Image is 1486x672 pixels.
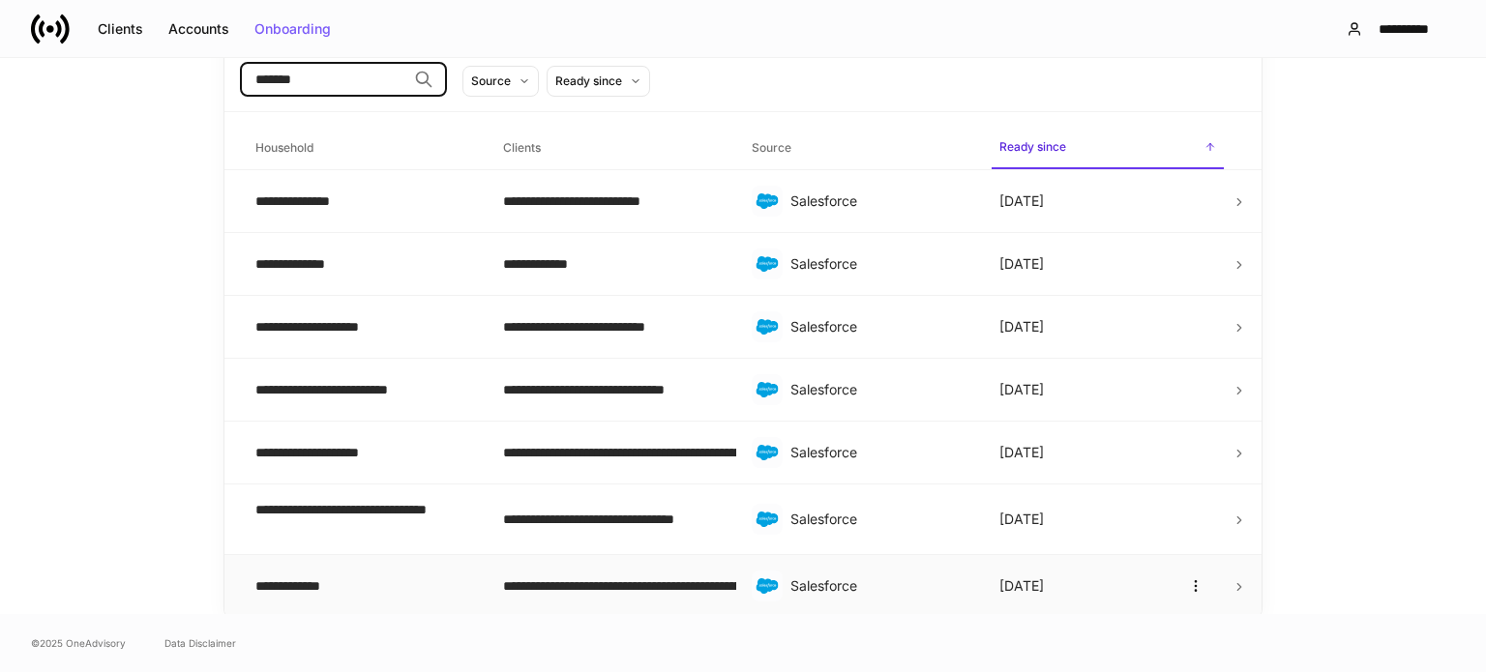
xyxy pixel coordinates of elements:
[790,443,968,462] div: Salesforce
[547,66,650,97] button: Ready since
[999,137,1066,156] h6: Ready since
[242,14,343,44] button: Onboarding
[168,22,229,36] div: Accounts
[255,138,313,157] h6: Household
[999,443,1044,462] p: [DATE]
[555,72,622,90] div: Ready since
[31,635,126,651] span: © 2025 OneAdvisory
[503,138,541,157] h6: Clients
[790,380,968,399] div: Salesforce
[790,191,968,211] div: Salesforce
[98,22,143,36] div: Clients
[254,22,331,36] div: Onboarding
[495,129,728,168] span: Clients
[156,14,242,44] button: Accounts
[462,66,539,97] button: Source
[790,317,968,336] div: Salesforce
[999,576,1044,596] p: [DATE]
[471,72,511,90] div: Source
[992,128,1224,169] span: Ready since
[999,380,1044,399] p: [DATE]
[790,576,968,596] div: Salesforce
[752,138,791,157] h6: Source
[999,254,1044,274] p: [DATE]
[790,510,968,529] div: Salesforce
[85,14,156,44] button: Clients
[164,635,236,651] a: Data Disclaimer
[999,191,1044,211] p: [DATE]
[744,129,976,168] span: Source
[790,254,968,274] div: Salesforce
[999,317,1044,336] p: [DATE]
[999,510,1044,529] p: [DATE]
[248,129,480,168] span: Household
